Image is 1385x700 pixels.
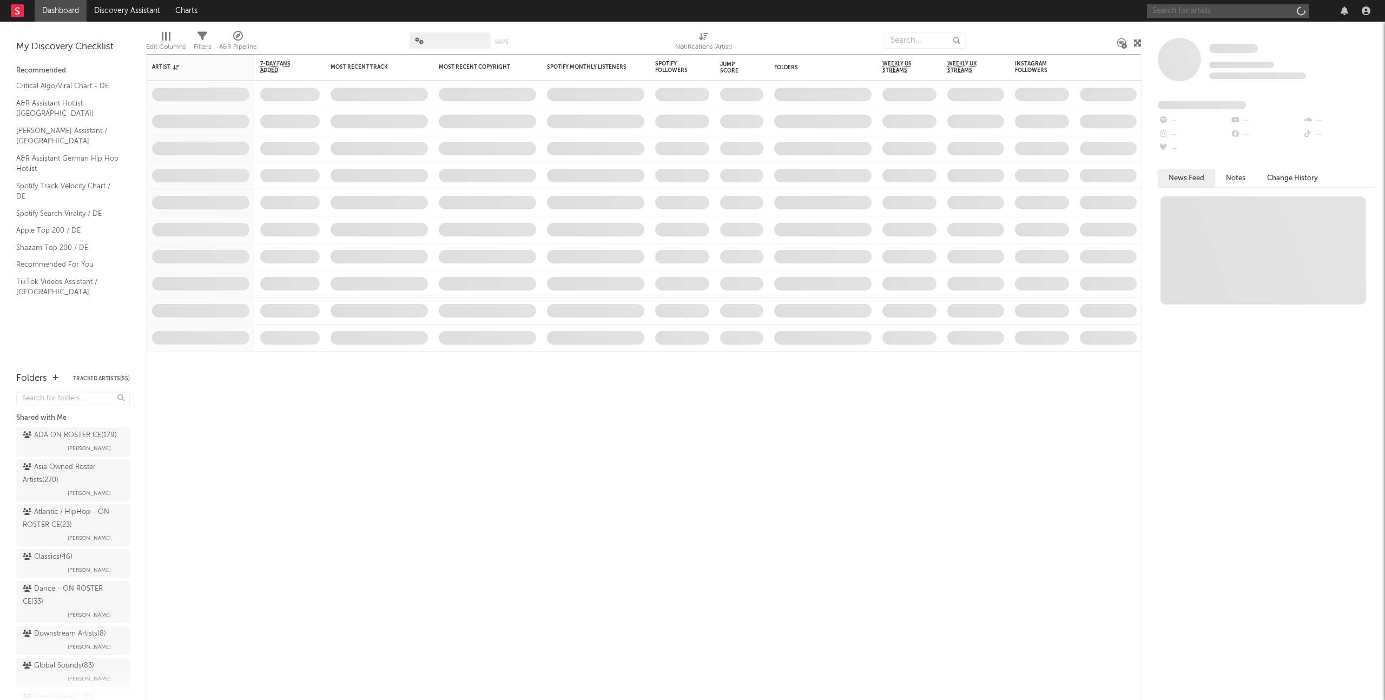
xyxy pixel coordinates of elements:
[993,62,1004,72] button: Filter by Weekly UK Streams
[16,581,130,623] a: Dance - ON ROSTER CE(33)[PERSON_NAME]
[16,459,130,501] a: Asia Owned Roster Artists(270)[PERSON_NAME]
[720,61,747,74] div: Jump Score
[675,41,732,54] div: Notifications (Artist)
[309,62,320,72] button: Filter by 7-Day Fans Added
[68,442,111,455] span: [PERSON_NAME]
[194,41,211,54] div: Filters
[947,61,988,74] span: Weekly UK Streams
[882,61,920,74] span: Weekly US Streams
[23,461,121,487] div: Asia Owned Roster Artists ( 270 )
[16,125,119,147] a: [PERSON_NAME] Assistant / [GEOGRAPHIC_DATA]
[194,27,211,58] div: Filters
[439,64,520,70] div: Most Recent Copyright
[1158,114,1230,128] div: --
[1147,4,1309,18] input: Search for artists
[861,62,872,73] button: Filter by Folders
[1209,72,1306,79] span: 0 fans last week
[23,628,106,640] div: Downstream Artists ( 8 )
[16,208,119,220] a: Spotify Search Virality / DE
[16,180,119,202] a: Spotify Track Velocity Chart / DE
[16,259,119,270] a: Recommended For You
[494,39,509,45] button: Save
[23,659,94,672] div: Global Sounds ( 83 )
[1158,169,1215,187] button: News Feed
[1158,128,1230,142] div: --
[16,504,130,546] a: Atlantic / HipHop - ON ROSTER CE(23)[PERSON_NAME]
[1158,101,1246,109] span: Fans Added by Platform
[634,62,644,72] button: Filter by Spotify Monthly Listeners
[146,27,186,58] div: Edit Columns
[16,372,47,385] div: Folders
[23,506,121,532] div: Atlantic / HipHop - ON ROSTER CE ( 23 )
[16,658,130,687] a: Global Sounds(83)[PERSON_NAME]
[23,583,121,609] div: Dance - ON ROSTER CE ( 33 )
[23,551,72,564] div: Classics ( 46 )
[260,61,304,74] span: 7-Day Fans Added
[68,609,111,622] span: [PERSON_NAME]
[753,62,763,73] button: Filter by Jump Score
[1158,142,1230,156] div: --
[675,27,732,58] div: Notifications (Artist)
[331,64,412,70] div: Most Recent Track
[16,412,130,425] div: Shared with Me
[239,62,249,72] button: Filter by Artist
[16,41,130,54] div: My Discovery Checklist
[23,429,117,442] div: ADA ON ROSTER CE ( 179 )
[219,41,257,54] div: A&R Pipeline
[1302,114,1374,128] div: --
[547,64,628,70] div: Spotify Monthly Listeners
[885,32,966,49] input: Search...
[774,64,855,71] div: Folders
[68,532,111,545] span: [PERSON_NAME]
[1209,44,1258,53] span: Some Artist
[16,64,130,77] div: Recommended
[16,549,130,578] a: Classics(46)[PERSON_NAME]
[1209,62,1274,68] span: Tracking Since: [DATE]
[1209,43,1258,54] a: Some Artist
[926,62,936,72] button: Filter by Weekly US Streams
[16,153,119,175] a: A&R Assistant German Hip Hop Hotlist
[16,224,119,236] a: Apple Top 200 / DE
[152,64,233,70] div: Artist
[698,62,709,72] button: Filter by Spotify Followers
[16,427,130,457] a: ADA ON ROSTER CE(179)[PERSON_NAME]
[16,276,119,298] a: TikTok Videos Assistant / [GEOGRAPHIC_DATA]
[16,242,119,254] a: Shazam Top 200 / DE
[68,487,111,500] span: [PERSON_NAME]
[525,62,536,72] button: Filter by Most Recent Copyright
[73,376,130,381] button: Tracked Artists(55)
[1230,128,1302,142] div: --
[417,62,428,72] button: Filter by Most Recent Track
[68,640,111,653] span: [PERSON_NAME]
[146,41,186,54] div: Edit Columns
[1302,128,1374,142] div: --
[68,564,111,577] span: [PERSON_NAME]
[16,391,130,406] input: Search for folders...
[1230,114,1302,128] div: --
[68,672,111,685] span: [PERSON_NAME]
[1058,62,1069,72] button: Filter by Instagram Followers
[16,97,119,120] a: A&R Assistant Hotlist ([GEOGRAPHIC_DATA])
[16,80,119,92] a: Critical Algo/Viral Chart - DE
[655,61,693,74] div: Spotify Followers
[1015,61,1053,74] div: Instagram Followers
[1256,169,1329,187] button: Change History
[1215,169,1256,187] button: Notes
[219,27,257,58] div: A&R Pipeline
[16,626,130,655] a: Downstream Artists(8)[PERSON_NAME]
